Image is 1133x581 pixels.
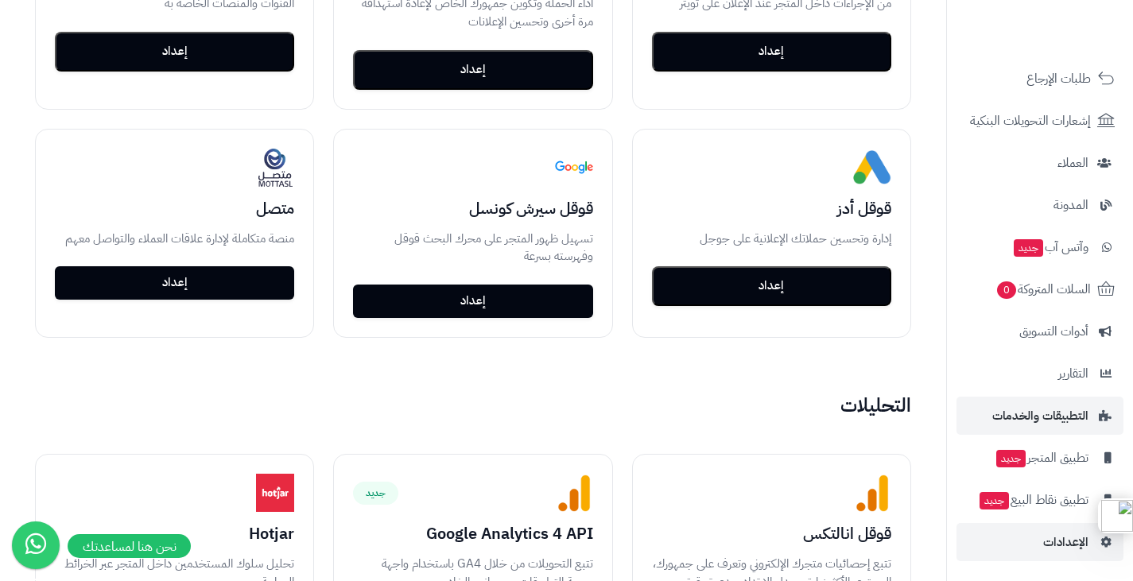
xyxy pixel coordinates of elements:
h3: قوقل سيرش كونسل [353,199,592,217]
img: Hotjar [256,474,294,512]
a: إعداد [353,285,592,318]
span: جديد [996,450,1026,467]
span: تطبيق المتجر [995,447,1088,469]
a: أدوات التسويق [956,312,1123,351]
img: Google Ads [853,149,891,187]
img: Google Search Console [555,149,593,187]
span: أدوات التسويق [1019,320,1088,343]
span: جديد [353,482,398,504]
img: Google Analytics [853,474,891,512]
img: Google Analytics 4 API [555,474,593,512]
h3: قوقل أدز [652,199,891,217]
span: إشعارات التحويلات البنكية [970,110,1091,132]
span: المدونة [1053,194,1088,216]
span: طلبات الإرجاع [1026,68,1091,90]
span: جديد [1014,239,1043,257]
h3: Google Analytics 4 API [353,525,592,542]
button: إعداد [652,32,891,72]
span: 0 [996,281,1016,300]
a: إعداد [55,266,294,300]
h2: التحليلات [16,395,930,416]
span: التطبيقات والخدمات [992,405,1088,427]
a: تطبيق المتجرجديد [956,439,1123,477]
span: تطبيق نقاط البيع [978,489,1088,511]
a: تطبيق نقاط البيعجديد [956,481,1123,519]
a: إشعارات التحويلات البنكية [956,102,1123,140]
span: التقارير [1058,362,1088,385]
span: الإعدادات [1043,531,1088,553]
span: جديد [980,492,1009,509]
a: المدونة [956,186,1123,224]
img: متصل [256,149,294,187]
button: إعداد [353,50,592,90]
a: الإعدادات [956,523,1123,561]
a: السلات المتروكة0 [956,270,1123,308]
a: التقارير [956,354,1123,393]
h3: قوقل انالتكس [652,525,891,542]
h3: Hotjar [55,525,294,542]
a: التطبيقات والخدمات [956,397,1123,435]
a: وآتس آبجديد [956,228,1123,266]
p: تسهيل ظهور المتجر على محرك البحث قوقل وفهرسته بسرعة [353,230,592,266]
span: العملاء [1057,152,1088,174]
p: إدارة وتحسين حملاتك الإعلانية على جوجل [652,230,891,248]
h3: متصل [55,199,294,217]
button: إعداد [55,32,294,72]
a: طلبات الإرجاع [956,60,1123,98]
button: إعداد [652,266,891,306]
p: منصة متكاملة لإدارة علاقات العملاء والتواصل معهم [55,230,294,248]
span: وآتس آب [1012,236,1088,258]
img: logo-2.png [1025,33,1118,66]
span: السلات المتروكة [995,278,1091,300]
a: العملاء [956,144,1123,182]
